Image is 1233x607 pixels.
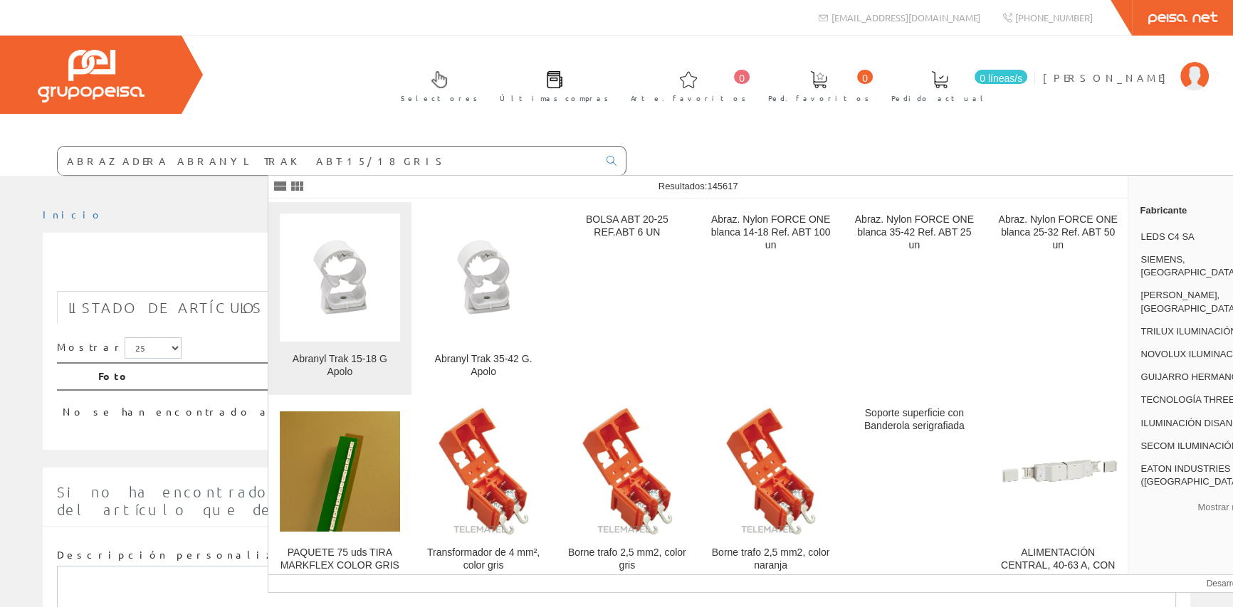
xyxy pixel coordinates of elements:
a: [PERSON_NAME] [1043,59,1209,73]
font: Selectores [401,93,478,103]
font: ALIMENTACIÓN CENTRAL, 40-63 A, CON T [1001,547,1115,584]
font: Fabricante [1140,205,1187,216]
font: Borne trafo 2,5 mm2, color naranja [712,547,830,571]
font: [EMAIL_ADDRESS][DOMAIN_NAME] [831,11,980,23]
a: Inicio [43,208,103,221]
input: Buscar ... [58,147,598,175]
a: BOLSA ABT 20-25 REF.ABT 6 UN [555,202,698,395]
font: LEDS C4 SA [1140,231,1194,242]
font: PAQUETE 75 uds TIRA MARKFLEX COLOR GRIS 2,3 mm [280,547,399,584]
img: Abranyl Trak 15-18 G Apolo [280,217,400,337]
font: Pedido actual [891,93,988,103]
img: ALIMENTACIÓN CENTRAL, 40-63 A, CON T [998,411,1118,532]
font: Descripción personalizada [57,548,310,561]
font: [PERSON_NAME] [1043,71,1173,84]
font: Si no ha encontrado algún artículo en nuestro catálogo, introduzca aquí la cantidad y la descripc... [57,483,1160,518]
a: Borne trafo 2,5 mm2, color gris Borne trafo 2,5 mm2, color gris [555,396,698,601]
font: BOLSA ABT 20-25 REF.ABT 6 UN [586,213,668,238]
font: 0 líneas/s [980,73,1022,84]
font: Abraz. Nylon FORCE ONE blanca 35-42 Ref. ABT 25 un [855,213,974,250]
a: Abraz. Nylon FORCE ONE blanca 35-42 Ref. ABT 25 un [843,202,986,395]
font: 0 [862,73,868,84]
font: No se han encontrado artículos, pruebe con otra búsqueda [63,405,580,418]
a: Listado de artículos [57,291,274,324]
a: Borne trafo 2,5 mm2, color naranja Borne trafo 2,5 mm2, color naranja [699,396,842,601]
img: Borne trafo 2,5 mm2, color naranja [725,407,817,535]
font: Listado de artículos [68,299,263,316]
font: Borne trafo 2,5 mm2, color gris [568,547,686,571]
a: Selectores [387,59,485,111]
font: [PHONE_NUMBER] [1015,11,1093,23]
a: PAQUETE 75 uds TIRA MARKFLEX COLOR GRIS 2,3 mm PAQUETE 75 uds TIRA MARKFLEX COLOR GRIS 2,3 mm [268,396,411,601]
font: Abraz. Nylon FORCE ONE blanca 25-32 Ref. ABT 50 un [998,213,1117,250]
font: Transformador de 4 mm², color gris [427,547,540,571]
font: Ped. favoritos [768,93,869,103]
a: ALIMENTACIÓN CENTRAL, 40-63 A, CON T ALIMENTACIÓN CENTRAL, 40-63 A, CON T [987,396,1130,601]
font: 0 [739,73,745,84]
font: Arte. favoritos [631,93,746,103]
img: Transformador de 4 mm², color gris [438,407,529,535]
a: Abraz. Nylon FORCE ONE blanca 14-18 Ref. ABT 100 un [699,202,842,395]
a: Abraz. Nylon FORCE ONE blanca 25-32 Ref. ABT 50 un [987,202,1130,395]
font: Soporte superficie con Banderola serigrafiada [864,407,965,431]
a: Soporte superficie con Banderola serigrafiada [843,396,986,601]
font: Resultados: [659,181,708,191]
font: Mostrar [57,339,125,352]
font: Abranyl Trak 35-42 G. Apolo [435,353,532,377]
font: Abraz. Nylon FORCE ONE blanca 14-18 Ref. ABT 100 un [711,213,831,250]
font: ABRAZADERA ABRANYL TRAK ABT-15/18 GRIS [57,254,588,284]
a: Transformador de 4 mm², color gris Transformador de 4 mm², color gris [412,396,555,601]
img: Borne trafo 2,5 mm2, color gris [582,407,673,535]
font: Foto [98,369,130,382]
a: Últimas compras [486,59,616,111]
font: 145617 [707,181,738,191]
img: Abranyl Trak 35-42 G. Apolo [424,217,544,337]
select: Mostrar [125,337,182,359]
img: PAQUETE 75 uds TIRA MARKFLEX COLOR GRIS 2,3 mm [280,411,400,532]
a: Abranyl Trak 15-18 G Apolo Abranyl Trak 15-18 G Apolo [268,202,411,395]
a: Abranyl Trak 35-42 G. Apolo Abranyl Trak 35-42 G. Apolo [412,202,555,395]
img: Grupo Peisa [38,50,145,102]
font: Abranyl Trak 15-18 G Apolo [293,353,387,377]
font: Últimas compras [500,93,609,103]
